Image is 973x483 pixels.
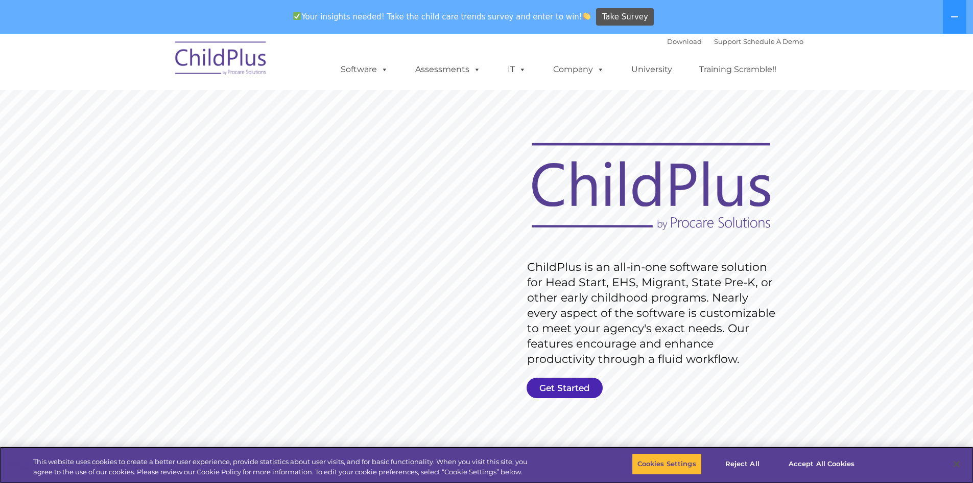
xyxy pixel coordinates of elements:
img: 👏 [583,12,590,20]
a: Company [543,59,614,80]
button: Cookies Settings [632,453,702,475]
img: ChildPlus by Procare Solutions [170,34,272,85]
a: Take Survey [596,8,654,26]
a: Get Started [527,378,603,398]
div: This website uses cookies to create a better user experience, provide statistics about user visit... [33,457,535,477]
img: ✅ [293,12,301,20]
button: Close [945,453,968,475]
a: Download [667,37,702,45]
a: Schedule A Demo [743,37,803,45]
button: Reject All [710,453,774,475]
button: Accept All Cookies [783,453,860,475]
a: Support [714,37,741,45]
a: Software [330,59,398,80]
a: Training Scramble!! [689,59,787,80]
font: | [667,37,803,45]
a: IT [497,59,536,80]
rs-layer: ChildPlus is an all-in-one software solution for Head Start, EHS, Migrant, State Pre-K, or other ... [527,260,780,367]
span: Take Survey [602,8,648,26]
span: Your insights needed! Take the child care trends survey and enter to win! [289,7,595,27]
a: Assessments [405,59,491,80]
a: University [621,59,682,80]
